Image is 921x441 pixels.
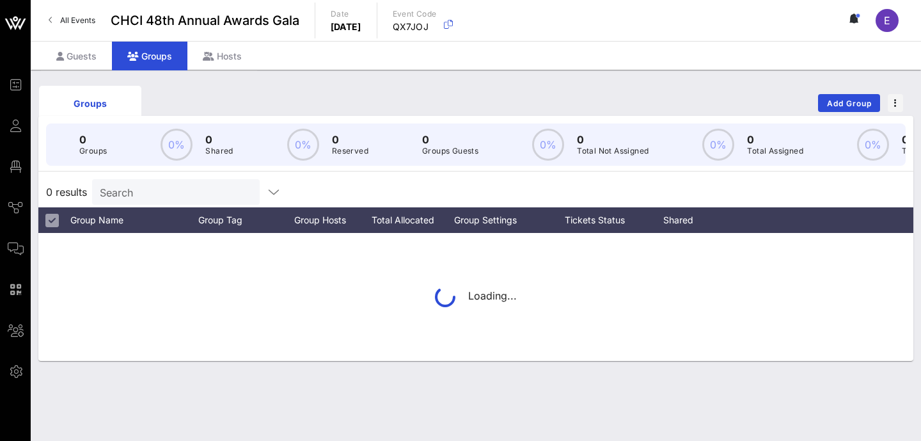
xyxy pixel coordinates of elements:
a: All Events [41,10,103,31]
p: Groups [79,145,107,157]
p: 0 [332,132,368,147]
p: 0 [422,132,478,147]
div: Total Allocated [365,207,454,233]
span: All Events [60,15,95,25]
p: Shared [205,145,233,157]
p: Date [331,8,361,20]
span: CHCI 48th Annual Awards Gala [111,11,299,30]
p: Total Assigned [747,145,803,157]
p: 0 [205,132,233,147]
div: Group Name [70,207,198,233]
button: Add Group [818,94,880,112]
p: [DATE] [331,20,361,33]
div: Group Hosts [288,207,365,233]
p: 0 [747,132,803,147]
p: Total Not Assigned [577,145,649,157]
div: Guests [41,42,112,70]
span: E [884,14,890,27]
div: Loading... [435,287,517,307]
div: Group Settings [454,207,544,233]
div: Groups [49,97,132,110]
span: 0 results [46,184,87,200]
p: Event Code [393,8,437,20]
div: Groups [112,42,187,70]
div: Tickets Status [544,207,646,233]
div: Group Tag [198,207,288,233]
p: Reserved [332,145,368,157]
p: 0 [79,132,107,147]
p: Groups Guests [422,145,478,157]
p: QX7JOJ [393,20,437,33]
p: 0 [577,132,649,147]
span: Add Group [826,99,872,108]
div: Shared [646,207,723,233]
div: Hosts [187,42,257,70]
div: E [876,9,899,32]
